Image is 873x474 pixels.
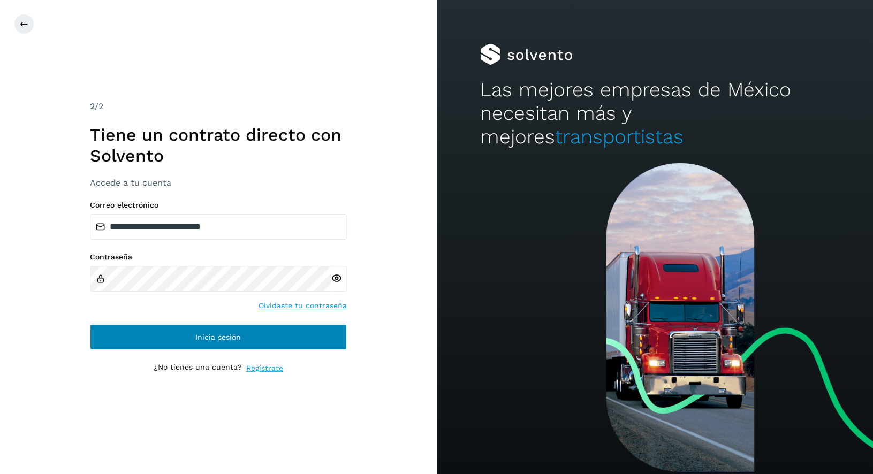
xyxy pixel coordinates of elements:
[195,333,241,341] span: Inicia sesión
[90,100,347,113] div: /2
[90,178,347,188] h3: Accede a tu cuenta
[90,201,347,210] label: Correo electrónico
[90,125,347,166] h1: Tiene un contrato directo con Solvento
[154,363,242,374] p: ¿No tienes una cuenta?
[90,324,347,350] button: Inicia sesión
[259,300,347,311] a: Olvidaste tu contraseña
[555,125,684,148] span: transportistas
[90,253,347,262] label: Contraseña
[480,78,829,149] h2: Las mejores empresas de México necesitan más y mejores
[90,101,95,111] span: 2
[246,363,283,374] a: Regístrate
